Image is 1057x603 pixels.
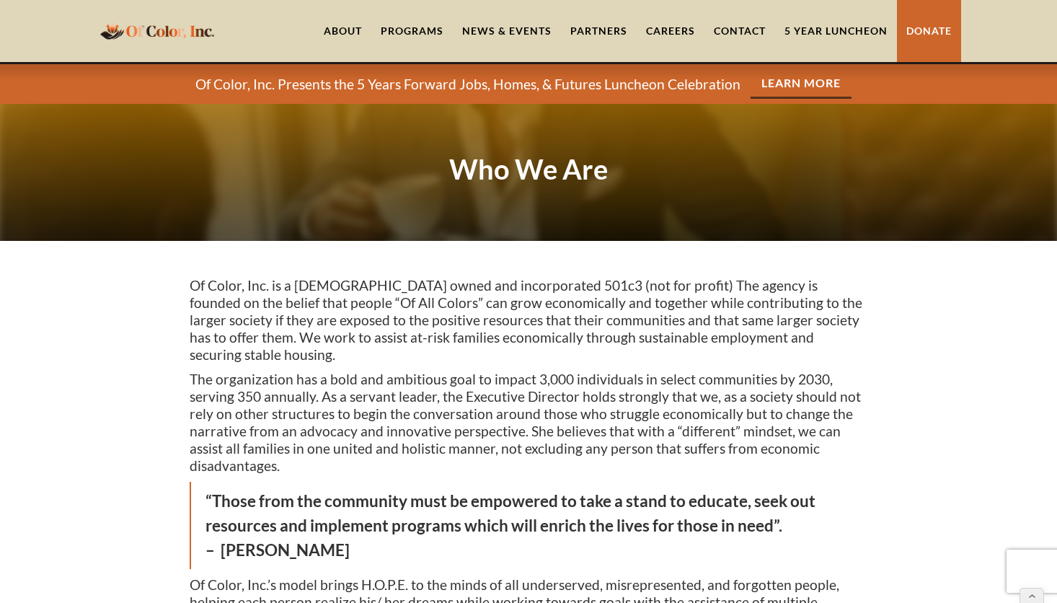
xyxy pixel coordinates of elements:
[96,14,218,48] a: home
[381,24,443,38] div: Programs
[449,152,608,185] strong: Who We Are
[751,69,852,99] a: Learn More
[190,371,867,475] p: The organization has a bold and ambitious goal to impact 3,000 individuals in select communities ...
[195,76,740,93] p: Of Color, Inc. Presents the 5 Years Forward Jobs, Homes, & Futures Luncheon Celebration
[190,482,867,569] blockquote: “Those from the community must be empowered to take a stand to educate, seek out resources and im...
[190,277,867,364] p: Of Color, Inc. is a [DEMOGRAPHIC_DATA] owned and incorporated 501c3 (not for profit) The agency i...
